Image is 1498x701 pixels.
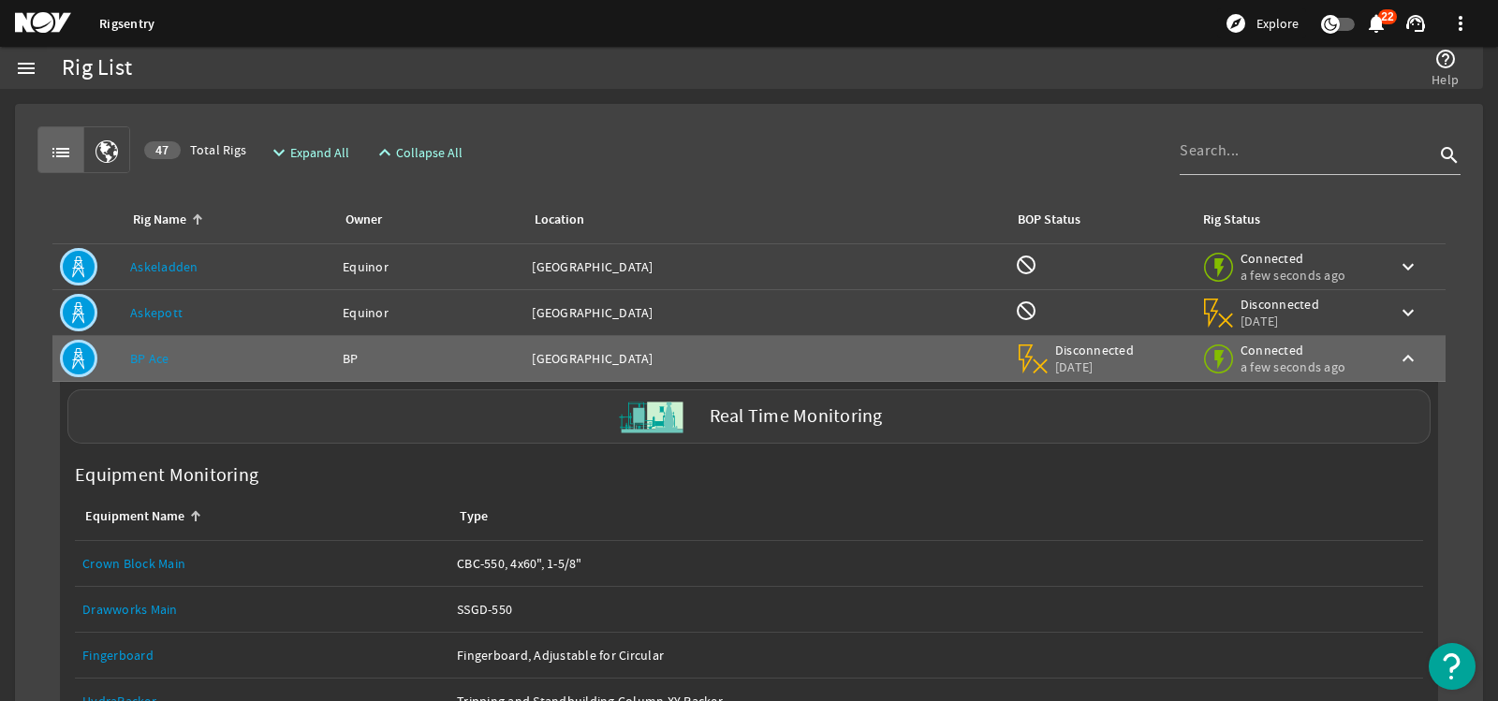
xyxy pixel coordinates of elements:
div: Fingerboard, Adjustable for Circular [457,646,1416,664]
button: 22 [1366,14,1386,34]
a: Drawworks Main [82,601,178,618]
span: Connected [1241,250,1345,267]
a: Crown Block Main [82,541,442,586]
mat-icon: notifications [1365,12,1388,35]
div: CBC-550, 4x60", 1-5/8" [457,554,1416,573]
span: Collapse All [396,143,463,162]
button: Open Resource Center [1429,643,1476,690]
span: Explore [1256,14,1299,33]
div: Equinor [343,303,517,322]
div: Rig Status [1203,210,1260,230]
div: Owner [345,210,382,230]
span: Disconnected [1241,296,1320,313]
span: Disconnected [1055,342,1135,358]
div: Equipment Name [85,506,184,527]
a: Askepott [130,304,183,321]
a: Real Time Monitoring [60,389,1438,444]
div: SSGD-550 [457,600,1416,619]
div: BP [343,349,517,368]
a: Drawworks Main [82,587,442,632]
a: Fingerboard, Adjustable for Circular [457,633,1416,678]
div: Type [460,506,488,527]
mat-icon: keyboard_arrow_up [1397,347,1419,370]
a: CBC-550, 4x60", 1-5/8" [457,541,1416,586]
mat-icon: BOP Monitoring not available for this rig [1015,254,1037,276]
div: Rig List [62,59,132,78]
mat-icon: list [50,141,72,164]
input: Search... [1180,139,1434,162]
mat-icon: keyboard_arrow_down [1397,256,1419,278]
a: Fingerboard [82,647,154,664]
div: Owner [343,210,509,230]
mat-icon: expand_less [374,141,389,164]
mat-icon: BOP Monitoring not available for this rig [1015,299,1037,322]
mat-icon: menu [15,57,37,80]
div: [GEOGRAPHIC_DATA] [532,257,1000,276]
mat-icon: explore [1225,12,1247,35]
span: Help [1432,70,1459,89]
button: Explore [1217,8,1306,38]
div: [GEOGRAPHIC_DATA] [532,303,1000,322]
a: Rigsentry [99,15,154,33]
a: SSGD-550 [457,587,1416,632]
mat-icon: help_outline [1434,48,1457,70]
span: Total Rigs [144,140,246,159]
div: [GEOGRAPHIC_DATA] [532,349,1000,368]
div: Location [535,210,584,230]
div: Equipment Name [82,506,434,527]
div: Equinor [343,257,517,276]
button: Collapse All [366,136,470,169]
mat-icon: expand_more [268,141,283,164]
span: Expand All [290,143,349,162]
span: [DATE] [1055,358,1135,375]
span: [DATE] [1241,313,1320,329]
a: Crown Block Main [82,555,185,572]
a: BP Ace [130,350,169,367]
div: Type [457,506,1408,527]
div: Rig Name [130,210,320,230]
img: Skid.svg [616,382,686,452]
i: search [1438,144,1461,167]
mat-icon: support_agent [1404,12,1427,35]
div: 47 [144,141,181,159]
label: Equipment Monitoring [67,459,266,492]
a: Askeladden [130,258,198,275]
button: Expand All [260,136,357,169]
span: a few seconds ago [1241,358,1345,375]
label: Real Time Monitoring [710,407,883,427]
span: Connected [1241,342,1345,358]
div: Rig Name [133,210,186,230]
div: Location [532,210,992,230]
button: more_vert [1438,1,1483,46]
span: a few seconds ago [1241,267,1345,284]
mat-icon: keyboard_arrow_down [1397,301,1419,324]
a: Fingerboard [82,633,442,678]
div: BOP Status [1018,210,1080,230]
